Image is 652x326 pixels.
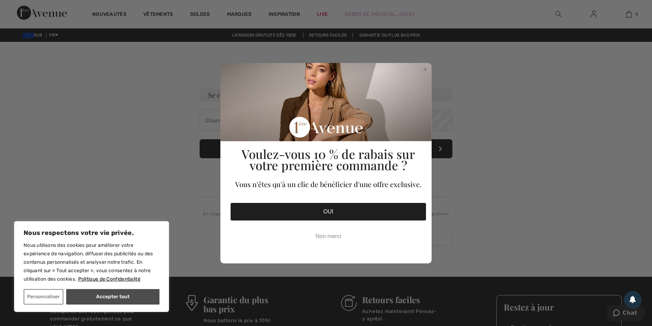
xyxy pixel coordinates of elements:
p: Nous utilisons des cookies pour améliorer votre expérience de navigation, diffuser des publicités... [24,241,159,283]
p: Nous respectons votre vie privée. [24,229,159,237]
span: Vous n'êtes qu'à un clic de bénéficier d'une offre exclusive. [235,179,421,189]
div: Nous respectons votre vie privée. [14,221,169,312]
button: Close dialog [422,66,429,73]
span: Chat [15,5,30,11]
button: Personnaliser [24,289,63,305]
button: OUI [231,203,426,220]
a: Politique de Confidentialité [78,276,141,282]
button: Accepter tout [66,289,159,305]
span: Voulez-vous 10 % de rabais sur votre première commande ? [242,146,415,173]
button: Non merci [231,228,426,245]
